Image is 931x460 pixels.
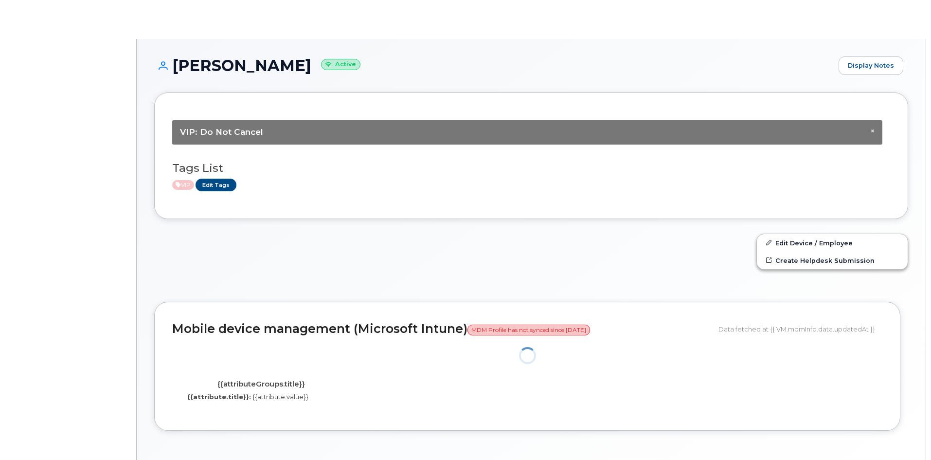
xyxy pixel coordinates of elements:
[187,392,251,402] label: {{attribute.title}}:
[839,56,903,75] a: Display Notes
[718,320,882,338] div: Data fetched at {{ VM.mdmInfo.data.updatedAt }}
[252,393,308,401] span: {{attribute.value}}
[196,179,236,191] a: Edit Tags
[180,127,263,137] span: VIP: Do Not Cancel
[179,380,342,388] h4: {{attributeGroups.title}}
[154,57,834,74] h1: [PERSON_NAME]
[467,325,590,335] span: MDM Profile has not synced since [DATE]
[871,128,875,134] button: Close
[757,252,908,269] a: Create Helpdesk Submission
[321,59,360,70] small: Active
[871,127,875,134] span: ×
[172,180,194,190] span: Active
[172,322,711,336] h2: Mobile device management (Microsoft Intune)
[172,162,890,174] h3: Tags List
[757,234,908,252] a: Edit Device / Employee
